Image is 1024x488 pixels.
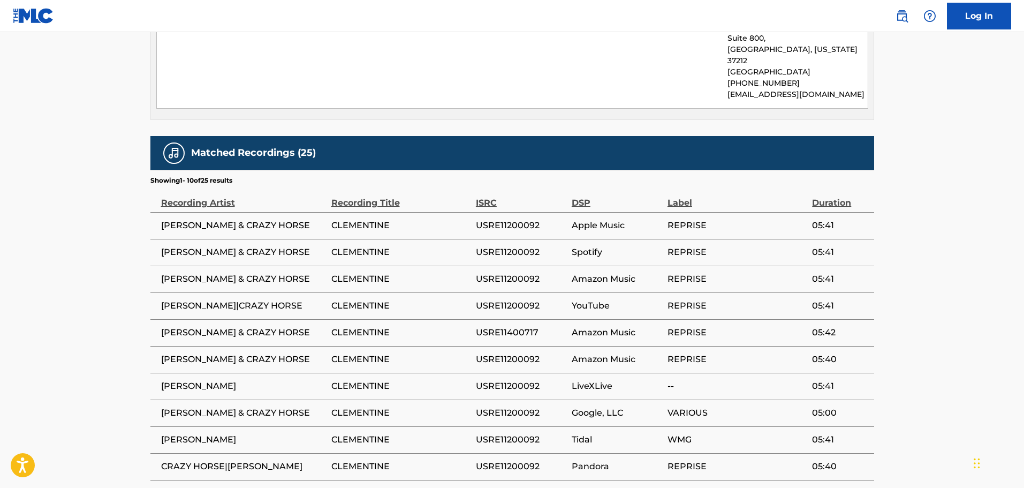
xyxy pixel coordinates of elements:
[668,460,807,473] span: REPRISE
[572,219,662,232] span: Apple Music
[812,219,868,232] span: 05:41
[161,460,326,473] span: CRAZY HORSE|[PERSON_NAME]
[161,246,326,259] span: [PERSON_NAME] & CRAZY HORSE
[727,21,867,44] p: [STREET_ADDRESS] South , Unit Suite 800,
[572,407,662,419] span: Google, LLC
[572,353,662,366] span: Amazon Music
[150,176,232,185] p: Showing 1 - 10 of 25 results
[161,299,326,312] span: [PERSON_NAME]|CRAZY HORSE
[191,147,316,159] h5: Matched Recordings (25)
[331,299,471,312] span: CLEMENTINE
[727,66,867,78] p: [GEOGRAPHIC_DATA]
[161,353,326,366] span: [PERSON_NAME] & CRAZY HORSE
[331,407,471,419] span: CLEMENTINE
[476,299,566,312] span: USRE11200092
[13,8,54,24] img: MLC Logo
[572,460,662,473] span: Pandora
[476,273,566,286] span: USRE11200092
[812,273,868,286] span: 05:41
[572,299,662,312] span: YouTube
[476,407,566,419] span: USRE11200092
[727,89,867,100] p: [EMAIL_ADDRESS][DOMAIN_NAME]
[812,246,868,259] span: 05:41
[668,273,807,286] span: REPRISE
[572,185,662,209] div: DSP
[812,407,868,419] span: 05:00
[161,273,326,286] span: [PERSON_NAME] & CRAZY HORSE
[668,246,807,259] span: REPRISE
[331,326,471,339] span: CLEMENTINE
[572,433,662,446] span: Tidal
[476,380,566,393] span: USRE11200092
[161,433,326,446] span: [PERSON_NAME]
[812,460,868,473] span: 05:40
[572,326,662,339] span: Amazon Music
[476,219,566,232] span: USRE11200092
[331,246,471,259] span: CLEMENTINE
[331,433,471,446] span: CLEMENTINE
[476,433,566,446] span: USRE11200092
[161,326,326,339] span: [PERSON_NAME] & CRAZY HORSE
[161,380,326,393] span: [PERSON_NAME]
[668,219,807,232] span: REPRISE
[727,44,867,66] p: [GEOGRAPHIC_DATA], [US_STATE] 37212
[476,460,566,473] span: USRE11200092
[974,447,980,479] div: Drag
[476,353,566,366] span: USRE11200092
[891,5,913,27] a: Public Search
[668,433,807,446] span: WMG
[161,219,326,232] span: [PERSON_NAME] & CRAZY HORSE
[668,380,807,393] span: --
[476,185,566,209] div: ISRC
[812,299,868,312] span: 05:41
[812,353,868,366] span: 05:40
[331,460,471,473] span: CLEMENTINE
[476,326,566,339] span: USRE11400717
[161,407,326,419] span: [PERSON_NAME] & CRAZY HORSE
[572,273,662,286] span: Amazon Music
[727,78,867,89] p: [PHONE_NUMBER]
[331,273,471,286] span: CLEMENTINE
[668,353,807,366] span: REPRISE
[896,10,908,22] img: search
[668,407,807,419] span: VARIOUS
[812,326,868,339] span: 05:42
[331,380,471,393] span: CLEMENTINE
[572,380,662,393] span: LiveXLive
[919,5,940,27] div: Help
[161,185,326,209] div: Recording Artist
[572,246,662,259] span: Spotify
[812,185,868,209] div: Duration
[331,353,471,366] span: CLEMENTINE
[947,3,1011,29] a: Log In
[331,185,471,209] div: Recording Title
[331,219,471,232] span: CLEMENTINE
[668,326,807,339] span: REPRISE
[668,185,807,209] div: Label
[812,380,868,393] span: 05:41
[476,246,566,259] span: USRE11200092
[923,10,936,22] img: help
[970,437,1024,488] iframe: Chat Widget
[168,147,180,160] img: Matched Recordings
[812,433,868,446] span: 05:41
[668,299,807,312] span: REPRISE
